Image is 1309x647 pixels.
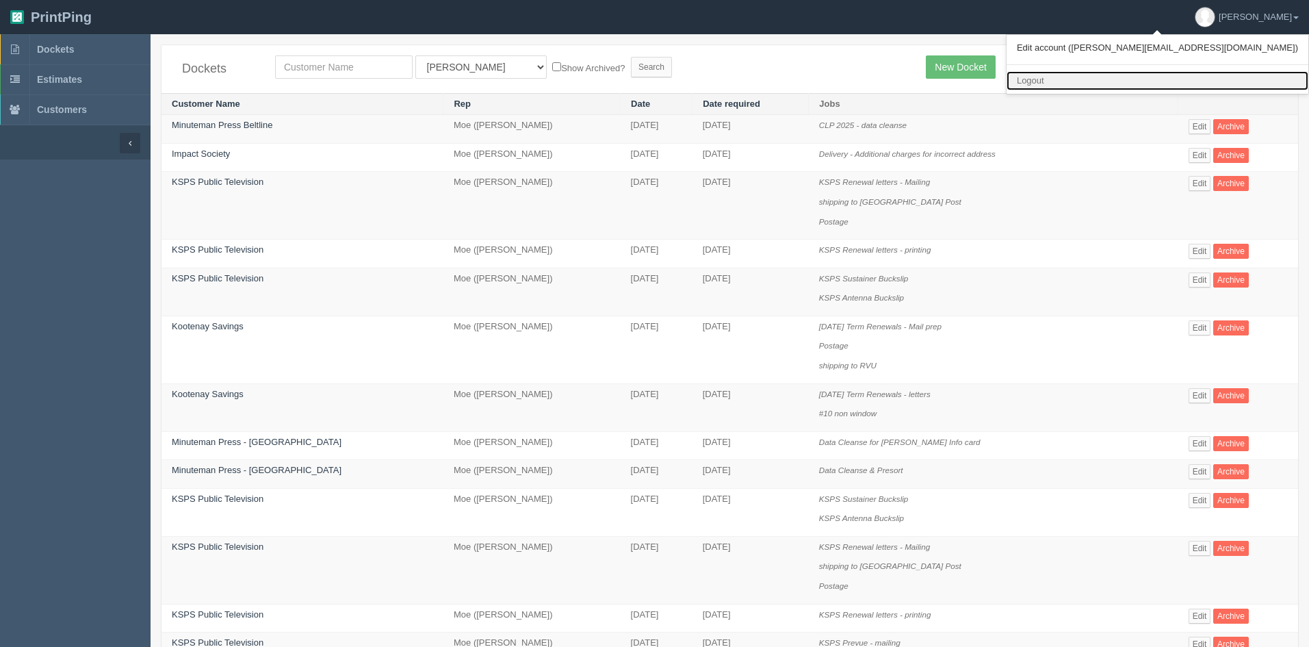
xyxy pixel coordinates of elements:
[1213,272,1249,288] a: Archive
[172,465,341,475] a: Minuteman Press - [GEOGRAPHIC_DATA]
[819,197,961,206] i: shipping to [GEOGRAPHIC_DATA] Post
[1189,436,1211,451] a: Edit
[1213,176,1249,191] a: Archive
[172,321,244,331] a: Kootenay Savings
[819,217,848,226] i: Postage
[692,536,809,604] td: [DATE]
[1213,609,1249,624] a: Archive
[819,274,909,283] i: KSPS Sustainer Buckslip
[819,494,909,503] i: KSPS Sustainer Buckslip
[172,99,240,109] a: Customer Name
[552,62,561,71] input: Show Archived?
[621,240,692,268] td: [DATE]
[819,177,930,186] i: KSPS Renewal letters - Mailing
[172,120,272,130] a: Minuteman Press Beltline
[1213,119,1249,134] a: Archive
[37,104,87,115] span: Customers
[692,431,809,460] td: [DATE]
[1189,609,1211,624] a: Edit
[172,177,263,187] a: KSPS Public Television
[1189,148,1211,163] a: Edit
[1189,119,1211,134] a: Edit
[621,431,692,460] td: [DATE]
[819,466,903,474] i: Data Cleanse & Presort
[621,460,692,489] td: [DATE]
[443,316,621,383] td: Moe ([PERSON_NAME])
[37,44,74,55] span: Dockets
[1189,388,1211,403] a: Edit
[443,268,621,316] td: Moe ([PERSON_NAME])
[692,316,809,383] td: [DATE]
[819,245,931,254] i: KSPS Renewal letters - printing
[1189,272,1211,288] a: Edit
[621,172,692,240] td: [DATE]
[692,383,809,431] td: [DATE]
[819,409,877,418] i: #10 non window
[172,273,263,283] a: KSPS Public Television
[631,57,672,77] input: Search
[621,383,692,431] td: [DATE]
[1213,493,1249,508] a: Archive
[1213,388,1249,403] a: Archive
[926,55,995,79] a: New Docket
[443,488,621,536] td: Moe ([PERSON_NAME])
[621,143,692,172] td: [DATE]
[819,293,904,302] i: KSPS Antenna Buckslip
[1213,244,1249,259] a: Archive
[819,581,848,590] i: Postage
[275,55,413,79] input: Customer Name
[1213,320,1249,335] a: Archive
[621,316,692,383] td: [DATE]
[621,604,692,633] td: [DATE]
[1007,71,1308,91] a: Logout
[443,383,621,431] td: Moe ([PERSON_NAME])
[454,99,471,109] a: Rep
[172,149,230,159] a: Impact Society
[443,240,621,268] td: Moe ([PERSON_NAME])
[172,494,263,504] a: KSPS Public Television
[172,609,263,620] a: KSPS Public Television
[819,149,996,158] i: Delivery - Additional charges for incorrect address
[443,172,621,240] td: Moe ([PERSON_NAME])
[443,143,621,172] td: Moe ([PERSON_NAME])
[621,115,692,144] td: [DATE]
[1195,8,1215,27] img: avatar_default-7531ab5dedf162e01f1e0bb0964e6a185e93c5c22dfe317fb01d7f8cd2b1632c.jpg
[692,460,809,489] td: [DATE]
[172,542,263,552] a: KSPS Public Television
[692,488,809,536] td: [DATE]
[1007,38,1308,58] a: Edit account ([PERSON_NAME][EMAIL_ADDRESS][DOMAIN_NAME])
[819,610,931,619] i: KSPS Renewal letters - printing
[443,536,621,604] td: Moe ([PERSON_NAME])
[10,10,24,24] img: logo-3e63b451c926e2ac314895c53de4908e5d424f24456219fb08d385ab2e579770.png
[809,93,1178,115] th: Jobs
[1189,320,1211,335] a: Edit
[692,604,809,633] td: [DATE]
[819,561,961,570] i: shipping to [GEOGRAPHIC_DATA] Post
[443,604,621,633] td: Moe ([PERSON_NAME])
[621,536,692,604] td: [DATE]
[1189,541,1211,556] a: Edit
[621,268,692,316] td: [DATE]
[819,542,930,551] i: KSPS Renewal letters - Mailing
[552,60,625,75] label: Show Archived?
[819,513,904,522] i: KSPS Antenna Buckslip
[172,437,341,447] a: Minuteman Press - [GEOGRAPHIC_DATA]
[631,99,650,109] a: Date
[819,437,981,446] i: Data Cleanse for [PERSON_NAME] Info card
[819,341,848,350] i: Postage
[819,120,907,129] i: CLP 2025 - data cleanse
[443,431,621,460] td: Moe ([PERSON_NAME])
[172,389,244,399] a: Kootenay Savings
[1213,148,1249,163] a: Archive
[1189,176,1211,191] a: Edit
[172,244,263,255] a: KSPS Public Television
[443,460,621,489] td: Moe ([PERSON_NAME])
[1213,436,1249,451] a: Archive
[819,638,900,647] i: KSPS Prevue - mailing
[1189,493,1211,508] a: Edit
[37,74,82,85] span: Estimates
[692,172,809,240] td: [DATE]
[1189,464,1211,479] a: Edit
[692,143,809,172] td: [DATE]
[1189,244,1211,259] a: Edit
